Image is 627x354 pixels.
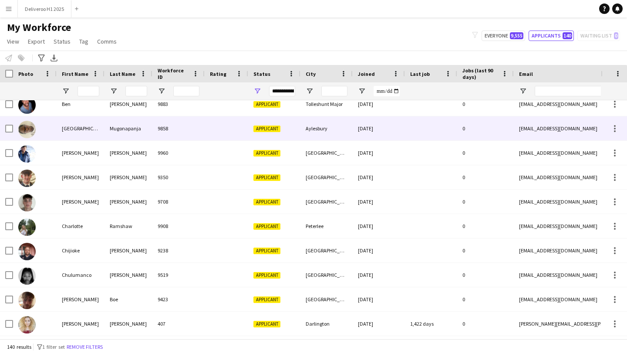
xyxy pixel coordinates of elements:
[253,71,270,77] span: Status
[482,31,525,41] button: Everyone9,555
[7,37,19,45] span: View
[253,174,280,181] span: Applicant
[104,165,152,189] div: [PERSON_NAME]
[3,36,23,47] a: View
[50,36,74,47] a: Status
[457,238,514,262] div: 0
[18,316,36,334] img: Courtney Duncan
[104,214,152,238] div: Ramshaw
[24,36,48,47] a: Export
[457,141,514,165] div: 0
[457,190,514,214] div: 0
[104,190,152,214] div: [PERSON_NAME]
[57,165,104,189] div: [PERSON_NAME]
[353,190,405,214] div: [DATE]
[57,116,104,140] div: [GEOGRAPHIC_DATA]
[125,86,147,96] input: Last Name Filter Input
[152,287,205,311] div: 9423
[374,86,400,96] input: Joined Filter Input
[65,342,104,352] button: Remove filters
[57,141,104,165] div: [PERSON_NAME]
[353,214,405,238] div: [DATE]
[253,272,280,279] span: Applicant
[7,21,71,34] span: My Workforce
[300,214,353,238] div: Peterlee
[18,267,36,285] img: Chulumanco Kasana
[353,165,405,189] div: [DATE]
[353,141,405,165] div: [DATE]
[79,37,88,45] span: Tag
[104,92,152,116] div: [PERSON_NAME]
[410,71,430,77] span: Last job
[306,71,316,77] span: City
[36,53,47,63] app-action-btn: Advanced filters
[253,101,280,108] span: Applicant
[152,190,205,214] div: 9708
[152,214,205,238] div: 9908
[104,312,152,336] div: [PERSON_NAME]
[152,92,205,116] div: 9883
[94,36,120,47] a: Comms
[529,31,574,41] button: Applicants140
[18,292,36,309] img: Conrad Boe
[57,214,104,238] div: Charlotte
[173,86,199,96] input: Workforce ID Filter Input
[158,87,165,95] button: Open Filter Menu
[510,32,523,39] span: 9,555
[321,86,347,96] input: City Filter Input
[306,87,313,95] button: Open Filter Menu
[300,312,353,336] div: Darlington
[158,67,189,80] span: Workforce ID
[457,263,514,287] div: 0
[110,71,135,77] span: Last Name
[457,116,514,140] div: 0
[457,214,514,238] div: 0
[62,71,88,77] span: First Name
[253,199,280,205] span: Applicant
[110,87,118,95] button: Open Filter Menu
[253,296,280,303] span: Applicant
[76,36,92,47] a: Tag
[253,248,280,254] span: Applicant
[57,287,104,311] div: [PERSON_NAME]
[457,287,514,311] div: 0
[462,67,498,80] span: Jobs (last 90 days)
[300,116,353,140] div: Aylesbury
[152,165,205,189] div: 9350
[42,344,65,350] span: 1 filter set
[353,116,405,140] div: [DATE]
[300,238,353,262] div: [GEOGRAPHIC_DATA]
[457,312,514,336] div: 0
[57,263,104,287] div: Chulumanco
[358,87,366,95] button: Open Filter Menu
[253,321,280,327] span: Applicant
[18,96,36,114] img: Ben Gardiner
[18,121,36,138] img: Brooklyn Mugonapanja
[57,238,104,262] div: Chijioke
[18,0,71,17] button: Deliveroo H1 2025
[300,263,353,287] div: [GEOGRAPHIC_DATA]
[104,238,152,262] div: [PERSON_NAME]
[253,87,261,95] button: Open Filter Menu
[300,92,353,116] div: Tolleshunt Major
[57,92,104,116] div: Ben
[78,86,99,96] input: First Name Filter Input
[405,312,457,336] div: 1,422 days
[457,92,514,116] div: 0
[152,312,205,336] div: 407
[54,37,71,45] span: Status
[18,170,36,187] img: Charlie Donnellan
[18,145,36,163] img: Chakit Chakit
[253,150,280,157] span: Applicant
[300,165,353,189] div: [GEOGRAPHIC_DATA]
[353,312,405,336] div: [DATE]
[104,116,152,140] div: Mugonapanja
[97,37,117,45] span: Comms
[104,287,152,311] div: Boe
[457,165,514,189] div: 0
[62,87,70,95] button: Open Filter Menu
[519,71,533,77] span: Email
[104,263,152,287] div: [PERSON_NAME]
[353,263,405,287] div: [DATE]
[57,190,104,214] div: [PERSON_NAME]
